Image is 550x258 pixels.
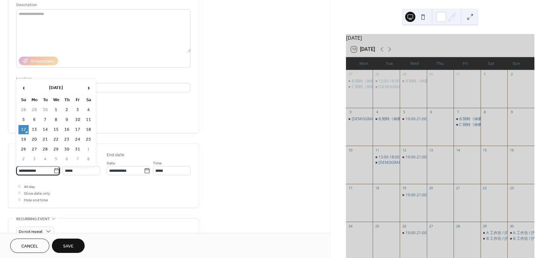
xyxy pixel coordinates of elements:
[455,148,460,152] div: 14
[378,116,449,122] div: B 閱時《神農十七號》 / [PERSON_NAME]
[373,84,400,90] div: C 娩娩工作室-我們的六堂課 / 賴玟君
[73,115,83,124] td: 10
[18,135,29,144] td: 19
[348,186,353,191] div: 17
[62,145,72,154] td: 30
[83,115,94,124] td: 11
[29,81,83,95] th: [DATE]
[73,95,83,105] th: Fr
[509,148,514,152] div: 16
[346,116,373,122] div: C 娩娩工作室-我們的六堂課 / 賴玟君
[375,148,379,152] div: 11
[40,135,50,144] td: 21
[429,110,434,115] div: 6
[24,190,50,197] span: Show date only
[29,145,39,154] td: 27
[16,2,189,8] div: Description
[509,186,514,191] div: 23
[107,160,115,167] span: Date
[455,110,460,115] div: 7
[405,79,476,84] div: B 閱時《神農十七號》 / [PERSON_NAME]
[352,116,471,122] div: [DEMOGRAPHIC_DATA] 娩娩工作室-我們的六堂課 / [PERSON_NAME]
[73,125,83,134] td: 17
[504,57,529,70] div: Sun
[455,224,460,228] div: 28
[400,116,427,122] div: 19:00-21:00 柯燕玲
[40,115,50,124] td: 7
[400,230,427,236] div: 19:00-21:00 柯燕玲
[51,115,61,124] td: 8
[73,155,83,164] td: 7
[51,95,61,105] th: We
[18,155,29,164] td: 2
[73,135,83,144] td: 24
[375,110,379,115] div: 4
[400,155,427,160] div: 19:00-21:00 柯燕玲
[348,224,353,228] div: 24
[62,135,72,144] td: 23
[481,230,508,236] div: A 工作坊 / 胡潔雯
[24,184,35,190] span: All day
[18,105,29,115] td: 28
[478,57,504,70] div: Sat
[29,125,39,134] td: 13
[18,145,29,154] td: 26
[10,239,49,253] button: Cancel
[83,145,94,154] td: 1
[62,155,72,164] td: 6
[427,57,453,70] div: Thu
[351,57,377,70] div: Mon
[29,105,39,115] td: 29
[429,186,434,191] div: 20
[107,152,124,158] div: End date
[73,145,83,154] td: 31
[373,116,400,122] div: B 閱時《神農十七號》 / 戴家榆
[378,84,498,90] div: [DEMOGRAPHIC_DATA] 娩娩工作室-我們的六堂課 / [PERSON_NAME]
[348,148,353,152] div: 10
[63,243,74,250] span: Save
[16,216,50,222] span: Recurring event
[62,115,72,124] td: 9
[40,95,50,105] th: Tu
[402,57,427,70] div: Wed
[83,105,94,115] td: 4
[377,57,402,70] div: Tue
[352,79,423,84] div: B 閱時《神農十七號》 / [PERSON_NAME]
[400,79,427,84] div: B 閱時《神農十七號》 / 戴家榆
[348,72,353,77] div: 27
[29,135,39,144] td: 20
[348,110,353,115] div: 3
[375,224,379,228] div: 25
[51,155,61,164] td: 5
[21,243,38,250] span: Cancel
[24,197,48,204] span: Hide end time
[483,72,487,77] div: 1
[40,155,50,164] td: 4
[346,84,373,90] div: C 閱時《神農十七號》 / 戴家榆
[40,145,50,154] td: 28
[16,75,189,82] div: Location
[453,57,478,70] div: Fri
[459,122,530,128] div: C 閱時《神農十七號》 / [PERSON_NAME]
[455,72,460,77] div: 31
[346,79,373,84] div: B 閱時《神農十七號》 / 戴家榆
[455,186,460,191] div: 21
[349,45,377,54] button: 12[DATE]
[19,228,43,235] span: Do not repeat
[405,230,457,236] div: 19:00-21:00 [PERSON_NAME]
[483,110,487,115] div: 8
[486,236,534,241] div: B 工作坊 / [PERSON_NAME]
[402,110,406,115] div: 5
[62,95,72,105] th: Th
[400,192,427,198] div: 19:00-21:00 柯燕玲
[52,239,85,253] button: Save
[429,148,434,152] div: 13
[18,95,29,105] th: Su
[405,192,457,198] div: 19:00-21:00 [PERSON_NAME]
[405,155,457,160] div: 19:00-21:00 [PERSON_NAME]
[507,230,534,236] div: A 工作坊 / 胡潔雯
[346,34,534,42] div: [DATE]
[486,230,534,236] div: A 工作坊 / [PERSON_NAME]
[73,105,83,115] td: 3
[51,145,61,154] td: 29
